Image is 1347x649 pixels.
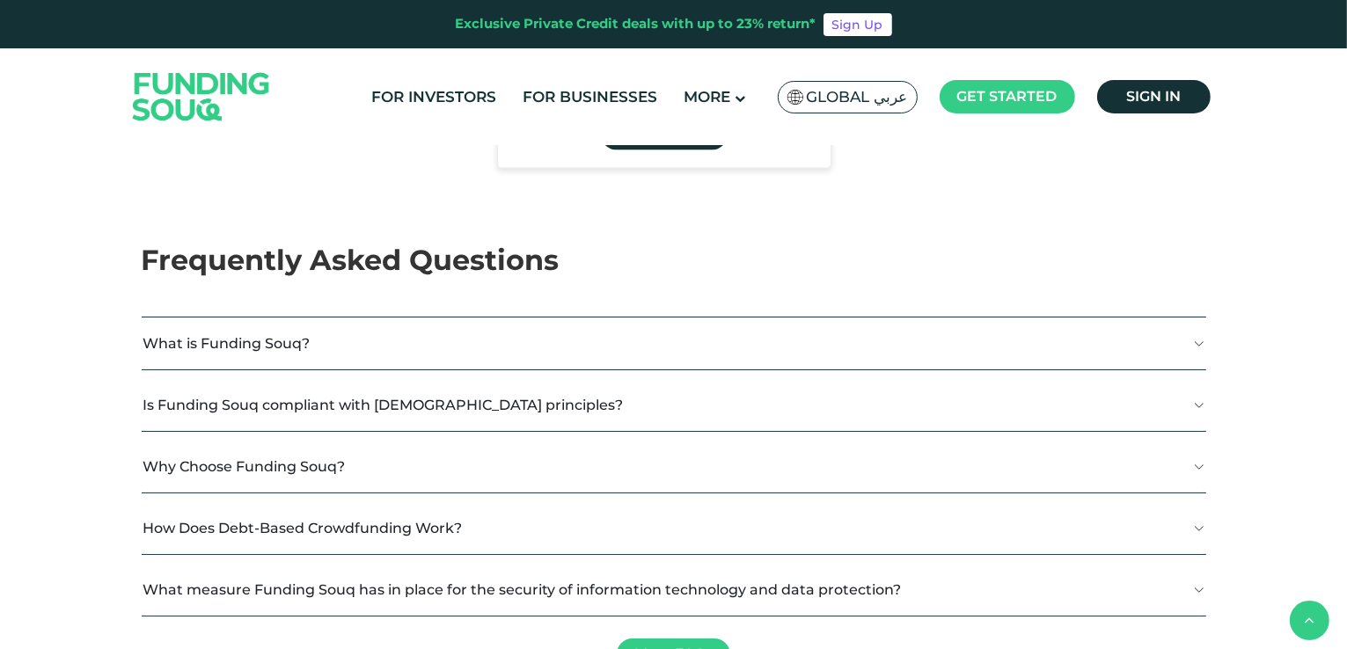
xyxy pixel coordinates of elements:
span: More [684,88,730,106]
a: Sign in [1097,80,1211,113]
button: What measure Funding Souq has in place for the security of information technology and data protec... [142,564,1206,616]
span: Sign in [1126,88,1181,105]
button: back [1290,601,1329,640]
button: Why Choose Funding Souq? [142,441,1206,492]
a: View Deal [600,119,727,150]
div: Exclusive Private Credit deals with up to 23% return* [456,14,816,34]
span: Global عربي [807,87,908,107]
span: Get started [957,88,1058,105]
button: How Does Debt-Based Crowdfunding Work? [142,502,1206,554]
button: What is Funding Souq? [142,317,1206,369]
button: Is Funding Souq compliant with [DEMOGRAPHIC_DATA] principles? [142,379,1206,431]
span: Frequently Asked Questions [142,243,560,277]
a: For Investors [367,83,501,112]
a: Sign Up [824,13,892,36]
img: Logo [115,52,288,141]
img: SA Flag [787,90,803,105]
a: For Businesses [518,83,662,112]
